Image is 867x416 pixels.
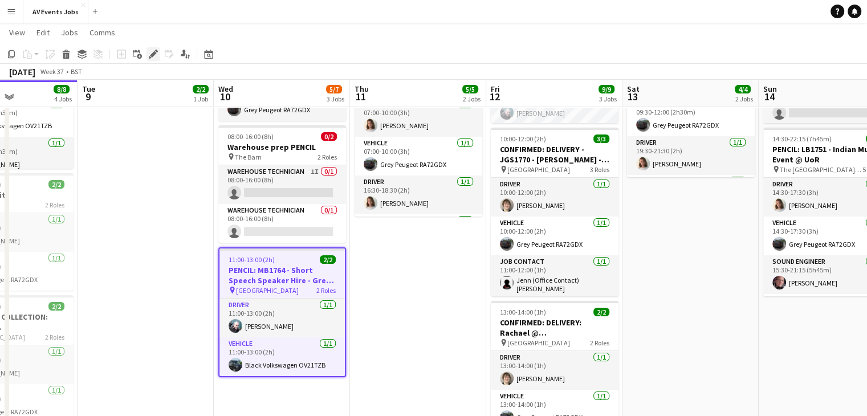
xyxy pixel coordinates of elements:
[217,90,233,103] span: 10
[318,153,337,161] span: 2 Roles
[491,178,618,217] app-card-role: Driver1/110:00-12:00 (2h)[PERSON_NAME]
[9,66,35,78] div: [DATE]
[229,255,275,264] span: 11:00-13:00 (2h)
[627,175,755,214] app-card-role: Vehicle1/1
[193,85,209,93] span: 2/2
[491,317,618,338] h3: CONFIRMED: DELIVERY: Rachael @ [GEOGRAPHIC_DATA]
[54,95,72,103] div: 4 Jobs
[780,165,862,174] span: The [GEOGRAPHIC_DATA], [GEOGRAPHIC_DATA]
[763,84,777,94] span: Sun
[355,48,482,217] app-job-card: 07:00-18:30 (11h30m)4/4CONFIRMED: LB1554 - [GEOGRAPHIC_DATA] [GEOGRAPHIC_DATA]4 RolesDriver1/107:...
[355,214,482,253] app-card-role: Vehicle1/1
[353,90,369,103] span: 11
[56,25,83,40] a: Jobs
[61,27,78,38] span: Jobs
[89,27,115,38] span: Comms
[491,144,618,165] h3: CONFIRMED: DELIVERY - JGS1770 - [PERSON_NAME] - Wedding event
[735,95,753,103] div: 2 Jobs
[491,217,618,255] app-card-role: Vehicle1/110:00-12:00 (2h)Grey Peugeot RA72GDX
[218,142,346,152] h3: Warehouse prep PENCIL
[590,165,609,174] span: 3 Roles
[23,1,88,23] button: AV Events Jobs
[489,90,500,103] span: 12
[599,85,614,93] span: 9/9
[507,165,570,174] span: [GEOGRAPHIC_DATA]
[85,25,120,40] a: Comms
[491,255,618,297] app-card-role: Job contact1/111:00-12:00 (1h)Jenn (Office Contact) [PERSON_NAME]
[80,90,95,103] span: 9
[219,265,345,286] h3: PENCIL: MB1764 - Short Speech Speaker Hire - Grey [PERSON_NAME] Events
[219,299,345,337] app-card-role: Driver1/111:00-13:00 (2h)[PERSON_NAME]
[54,85,70,93] span: 8/8
[320,255,336,264] span: 2/2
[590,338,609,347] span: 2 Roles
[625,90,640,103] span: 13
[45,201,64,209] span: 2 Roles
[355,176,482,214] app-card-role: Driver1/116:30-18:30 (2h)[PERSON_NAME]
[599,95,617,103] div: 3 Jobs
[316,286,336,295] span: 2 Roles
[593,134,609,143] span: 3/3
[627,97,755,136] app-card-role: Vehicle1/109:30-12:00 (2h30m)Grey Peugeot RA72GDX
[491,84,500,94] span: Fri
[48,180,64,189] span: 2/2
[219,337,345,376] app-card-role: Vehicle1/111:00-13:00 (2h)Black Volkswagen OV21TZB
[9,27,25,38] span: View
[463,95,481,103] div: 2 Jobs
[82,84,95,94] span: Tue
[218,125,346,243] app-job-card: 08:00-16:00 (8h)0/2Warehouse prep PENCIL The Barn2 RolesWarehouse Technician1I0/108:00-16:00 (8h)...
[327,95,344,103] div: 3 Jobs
[193,95,208,103] div: 1 Job
[627,84,640,94] span: Sat
[48,302,64,311] span: 2/2
[355,84,369,94] span: Thu
[772,134,832,143] span: 14:30-22:15 (7h45m)
[593,308,609,316] span: 2/2
[326,85,342,93] span: 5/7
[218,204,346,243] app-card-role: Warehouse Technician0/108:00-16:00 (8h)
[236,286,299,295] span: [GEOGRAPHIC_DATA]
[507,338,570,347] span: [GEOGRAPHIC_DATA]
[218,84,233,94] span: Wed
[735,85,751,93] span: 4/4
[36,27,50,38] span: Edit
[5,25,30,40] a: View
[227,132,274,141] span: 08:00-16:00 (8h)
[321,132,337,141] span: 0/2
[355,137,482,176] app-card-role: Vehicle1/107:00-10:00 (3h)Grey Peugeot RA72GDX
[355,98,482,137] app-card-role: Driver1/107:00-10:00 (3h)[PERSON_NAME]
[71,67,82,76] div: BST
[491,128,618,296] app-job-card: 10:00-12:00 (2h)3/3CONFIRMED: DELIVERY - JGS1770 - [PERSON_NAME] - Wedding event [GEOGRAPHIC_DATA...
[38,67,66,76] span: Week 37
[45,333,64,341] span: 2 Roles
[218,247,346,377] app-job-card: 11:00-13:00 (2h)2/2PENCIL: MB1764 - Short Speech Speaker Hire - Grey [PERSON_NAME] Events [GEOGRA...
[627,136,755,175] app-card-role: Driver1/119:30-21:30 (2h)[PERSON_NAME]
[762,90,777,103] span: 14
[32,25,54,40] a: Edit
[462,85,478,93] span: 5/5
[218,165,346,204] app-card-role: Warehouse Technician1I0/108:00-16:00 (8h)
[235,153,262,161] span: The Barn
[500,308,546,316] span: 13:00-14:00 (1h)
[491,351,618,390] app-card-role: Driver1/113:00-14:00 (1h)[PERSON_NAME]
[500,134,546,143] span: 10:00-12:00 (2h)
